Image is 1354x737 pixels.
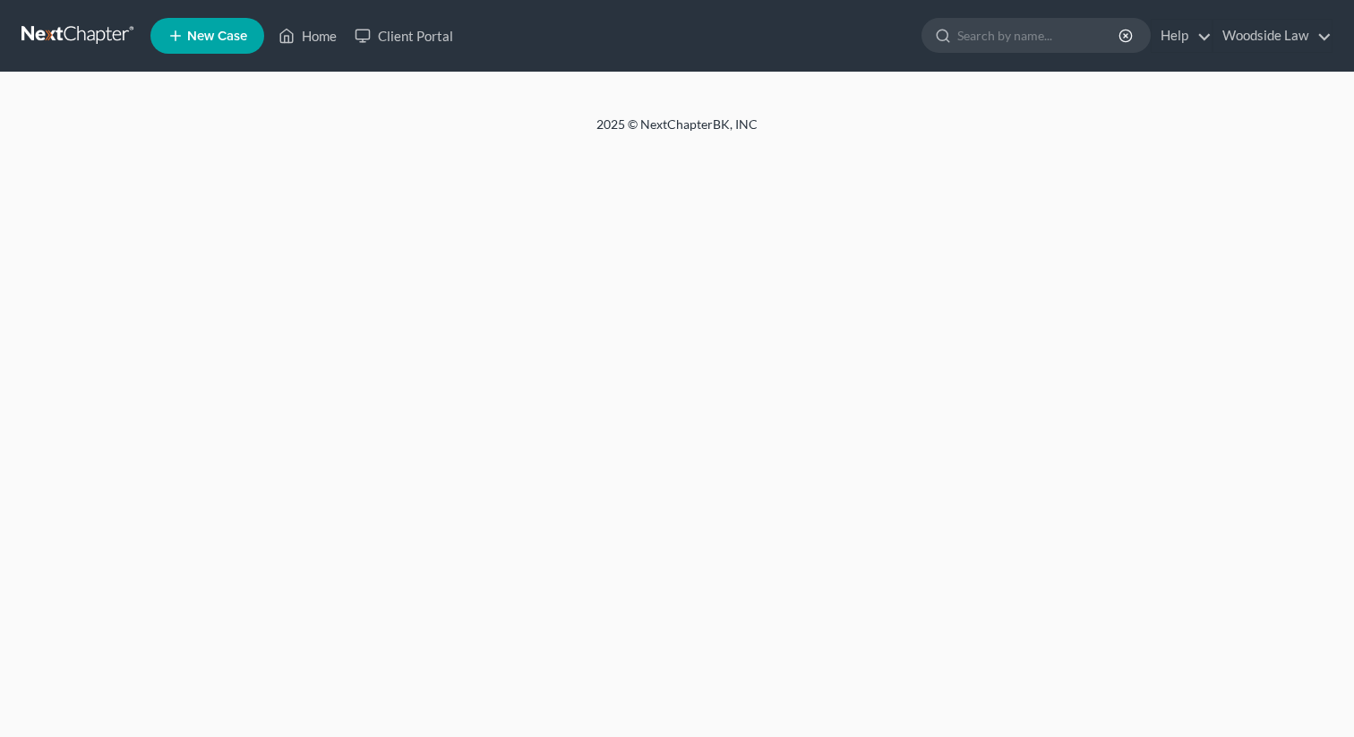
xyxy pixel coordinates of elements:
a: Home [270,20,346,52]
a: Woodside Law [1213,20,1332,52]
span: New Case [187,30,247,43]
a: Client Portal [346,20,462,52]
input: Search by name... [957,19,1121,52]
a: Help [1152,20,1212,52]
div: 2025 © NextChapterBK, INC [167,116,1187,148]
